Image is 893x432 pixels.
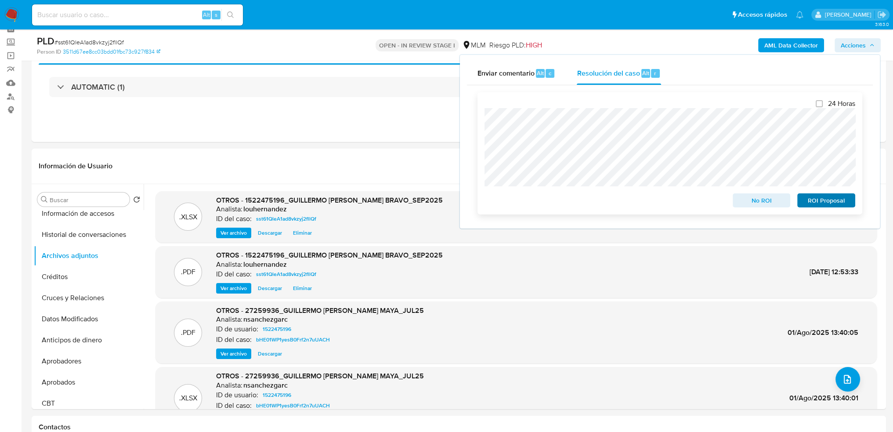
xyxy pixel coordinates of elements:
h1: Contactos [39,423,879,432]
button: Descargar [253,349,286,359]
button: AML Data Collector [758,38,824,52]
p: ID del caso: [216,270,252,279]
span: Alt [537,69,544,77]
p: Analista: [216,260,242,269]
span: 3.163.0 [875,21,889,28]
span: bHE01WP1yesB0Frf2n7uUACH [256,334,330,345]
b: Person ID [37,48,61,56]
span: Resolución del caso [577,68,640,78]
button: Volver al orden por defecto [133,196,140,206]
span: Accesos rápidos [738,10,787,19]
h6: nsanchezgarc [243,381,288,390]
span: OTROS - 1522475196_GUILLERMO [PERSON_NAME] BRAVO_SEP2025 [216,250,443,260]
p: .PDF [181,328,195,338]
button: Buscar [41,196,48,203]
input: Buscar [50,196,126,204]
button: upload-file [835,367,860,392]
span: sst61QleA1ad8vkzyj2fllQf [256,269,316,280]
p: .XLSX [179,212,197,222]
span: sst61QleA1ad8vkzyj2fllQf [256,214,316,224]
span: OTROS - 1522475196_GUILLERMO [PERSON_NAME] BRAVO_SEP2025 [216,195,443,205]
span: Descargar [258,349,282,358]
a: bHE01WP1yesB0Frf2n7uUACH [253,334,333,345]
a: 3511d67ee8cc03bdd01fbc73c927f834 [63,48,160,56]
p: Analista: [216,381,242,390]
span: HIGH [526,40,542,50]
span: Descargar [258,229,282,237]
button: Ver archivo [216,283,251,294]
span: 1522475196 [263,324,291,334]
button: CBT [34,393,144,414]
span: 01/Ago/2025 13:40:05 [788,327,858,338]
button: ROI Proposal [797,193,855,207]
span: OTROS - 27259936_GUILLERMO [PERSON_NAME] MAYA_JUL25 [216,305,424,316]
span: c [549,69,551,77]
a: 1522475196 [259,390,295,400]
h3: AUTOMATIC (1) [71,82,125,92]
p: loui.hernandezrodriguez@mercadolibre.com.mx [824,11,874,19]
span: 1522475196 [263,390,291,400]
span: Riesgo PLD: [489,40,542,50]
a: 1522475196 [259,324,295,334]
a: Salir [877,10,886,19]
b: AML Data Collector [764,38,818,52]
button: Información de accesos [34,203,144,224]
span: 24 Horas [828,99,855,108]
span: Ver archivo [221,229,247,237]
span: 01/Ago/2025 13:40:01 [789,393,858,403]
b: PLD [37,34,54,48]
div: MLM [462,40,486,50]
input: Buscar usuario o caso... [32,9,243,21]
button: Historial de conversaciones [34,224,144,245]
button: Ver archivo [216,349,251,359]
button: Aprobadores [34,351,144,372]
button: Cruces y Relaciones [34,287,144,309]
p: .PDF [181,267,195,277]
button: Eliminar [289,283,316,294]
span: No ROI [739,194,785,207]
span: Ver archivo [221,349,247,358]
p: ID del caso: [216,335,252,344]
button: Anticipos de dinero [34,330,144,351]
span: Eliminar [293,284,312,293]
button: Aprobados [34,372,144,393]
button: Descargar [253,283,286,294]
span: Ver archivo [221,284,247,293]
p: ID del caso: [216,214,252,223]
button: Eliminar [289,228,316,238]
button: Créditos [34,266,144,287]
div: AUTOMATIC (1) [49,77,868,97]
span: OTROS - 27259936_GUILLERMO [PERSON_NAME] MAYA_JUL25 [216,371,424,381]
span: r [654,69,656,77]
p: ID de usuario: [216,325,258,334]
button: No ROI [733,193,791,207]
span: s [215,11,217,19]
p: OPEN - IN REVIEW STAGE I [376,39,459,51]
a: bHE01WP1yesB0Frf2n7uUACH [253,400,333,411]
span: Alt [642,69,649,77]
button: Archivos adjuntos [34,245,144,266]
button: Ver archivo [216,228,251,238]
p: ID del caso: [216,401,252,410]
span: Acciones [841,38,866,52]
span: Alt [203,11,210,19]
p: .XLSX [179,393,197,403]
h1: Información de Usuario [39,162,112,171]
span: bHE01WP1yesB0Frf2n7uUACH [256,400,330,411]
p: Analista: [216,205,242,214]
span: Descargar [258,284,282,293]
a: Notificaciones [796,11,803,18]
span: Enviar comentario [477,68,535,78]
button: Datos Modificados [34,309,144,330]
h6: louhernandez [243,205,287,214]
span: # sst61QleA1ad8vkzyj2fllQf [54,38,124,47]
span: ROI Proposal [803,194,849,207]
span: [DATE] 12:53:33 [810,267,858,277]
span: Eliminar [293,229,312,237]
p: Analista: [216,315,242,324]
h6: louhernandez [243,260,287,269]
input: 24 Horas [816,100,823,107]
button: Descargar [253,228,286,238]
h6: nsanchezgarc [243,315,288,324]
button: Acciones [835,38,881,52]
